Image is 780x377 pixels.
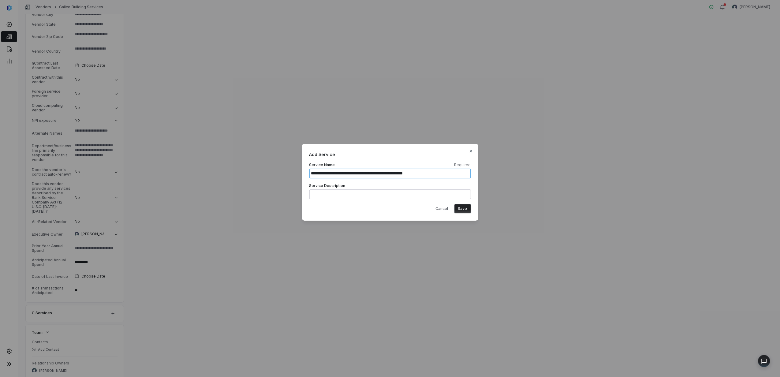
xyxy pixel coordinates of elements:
span: Add Service [309,151,471,158]
button: Save [454,204,471,213]
button: Cancel [432,204,452,213]
label: Service Description [309,183,471,188]
span: Required [454,162,471,167]
label: Service Name [309,162,471,167]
